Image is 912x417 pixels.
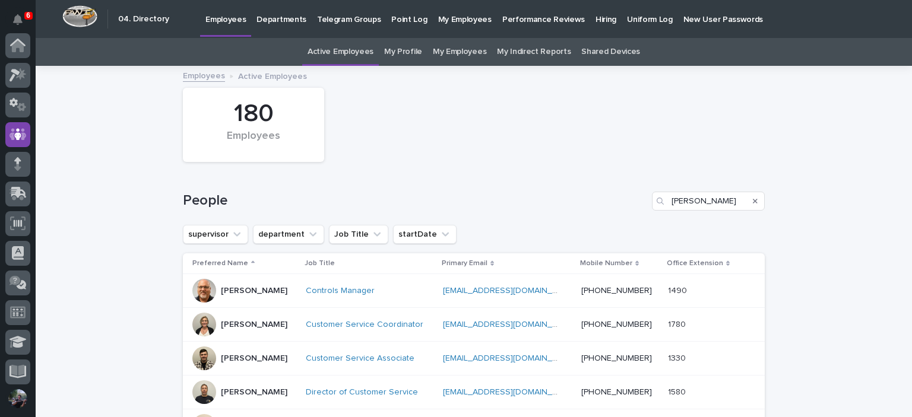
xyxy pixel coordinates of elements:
[183,192,647,209] h1: People
[183,342,765,375] tr: [PERSON_NAME]Customer Service Associate [EMAIL_ADDRESS][DOMAIN_NAME] [PHONE_NUMBER]13301330
[384,38,422,66] a: My Profile
[192,257,248,270] p: Preferred Name
[443,287,577,295] a: [EMAIL_ADDRESS][DOMAIN_NAME]
[221,387,287,397] p: [PERSON_NAME]
[183,308,765,342] tr: [PERSON_NAME]Customer Service Coordinator [EMAIL_ADDRESS][DOMAIN_NAME] [PHONE_NUMBER]17801780
[668,351,688,364] p: 1330
[26,11,30,20] p: 6
[238,69,307,82] p: Active Employees
[253,225,324,244] button: department
[118,14,169,24] h2: 04. Directory
[668,317,688,330] p: 1780
[433,38,486,66] a: My Employees
[443,320,577,329] a: [EMAIL_ADDRESS][DOMAIN_NAME]
[667,257,723,270] p: Office Extension
[443,388,577,396] a: [EMAIL_ADDRESS][DOMAIN_NAME]
[580,257,632,270] p: Mobile Number
[668,385,688,397] p: 1580
[5,7,30,32] button: Notifications
[581,38,640,66] a: Shared Devices
[581,320,652,329] a: [PHONE_NUMBER]
[497,38,571,66] a: My Indirect Reports
[221,320,287,330] p: [PERSON_NAME]
[203,99,304,129] div: 180
[306,320,423,330] a: Customer Service Coordinator
[183,225,248,244] button: supervisor
[183,274,765,308] tr: [PERSON_NAME]Controls Manager [EMAIL_ADDRESS][DOMAIN_NAME] [PHONE_NUMBER]14901490
[581,388,652,396] a: [PHONE_NUMBER]
[305,257,335,270] p: Job Title
[306,387,418,397] a: Director of Customer Service
[668,284,689,296] p: 1490
[221,286,287,296] p: [PERSON_NAME]
[62,5,97,27] img: Workspace Logo
[183,375,765,409] tr: [PERSON_NAME]Director of Customer Service [EMAIL_ADDRESS][DOMAIN_NAME] [PHONE_NUMBER]15801580
[581,354,652,362] a: [PHONE_NUMBER]
[221,354,287,364] p: [PERSON_NAME]
[652,192,765,211] input: Search
[306,286,375,296] a: Controls Manager
[443,354,577,362] a: [EMAIL_ADDRESS][DOMAIN_NAME]
[581,287,652,295] a: [PHONE_NUMBER]
[308,38,373,66] a: Active Employees
[15,14,30,33] div: Notifications6
[306,354,414,364] a: Customer Service Associate
[329,225,388,244] button: Job Title
[5,386,30,411] button: users-avatar
[183,68,225,82] a: Employees
[393,225,457,244] button: startDate
[442,257,487,270] p: Primary Email
[203,130,304,155] div: Employees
